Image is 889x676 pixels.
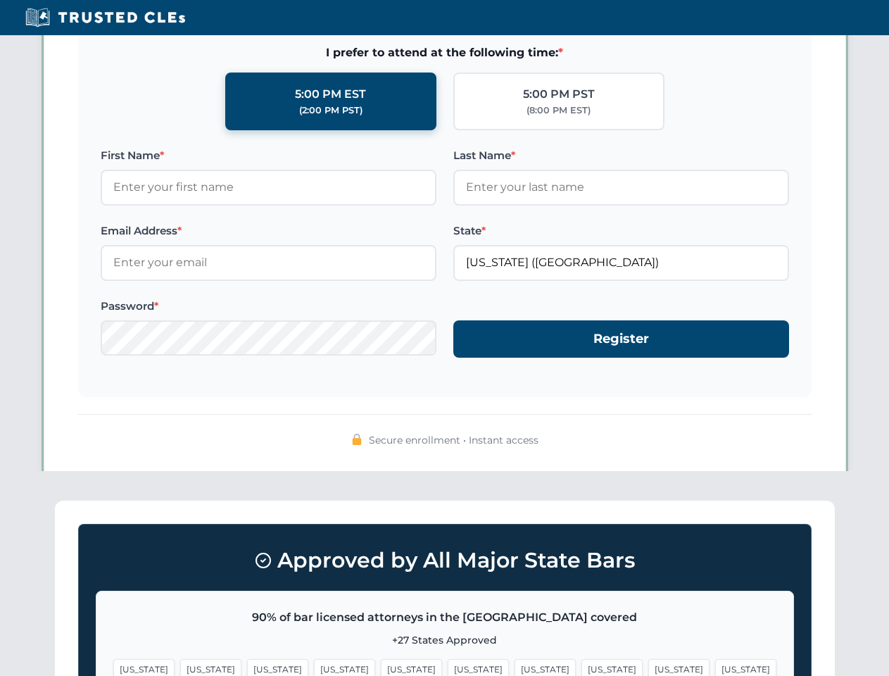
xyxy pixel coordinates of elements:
[113,608,776,627] p: 90% of bar licensed attorneys in the [GEOGRAPHIC_DATA] covered
[101,223,436,239] label: Email Address
[96,542,794,580] h3: Approved by All Major State Bars
[527,104,591,118] div: (8:00 PM EST)
[369,432,538,448] span: Secure enrollment • Instant access
[453,147,789,164] label: Last Name
[299,104,362,118] div: (2:00 PM PST)
[453,223,789,239] label: State
[101,170,436,205] input: Enter your first name
[101,147,436,164] label: First Name
[21,7,189,28] img: Trusted CLEs
[523,85,595,104] div: 5:00 PM PST
[113,632,776,648] p: +27 States Approved
[453,320,789,358] button: Register
[101,44,789,62] span: I prefer to attend at the following time:
[101,245,436,280] input: Enter your email
[453,170,789,205] input: Enter your last name
[453,245,789,280] input: Florida (FL)
[351,434,362,445] img: 🔒
[101,298,436,315] label: Password
[295,85,366,104] div: 5:00 PM EST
